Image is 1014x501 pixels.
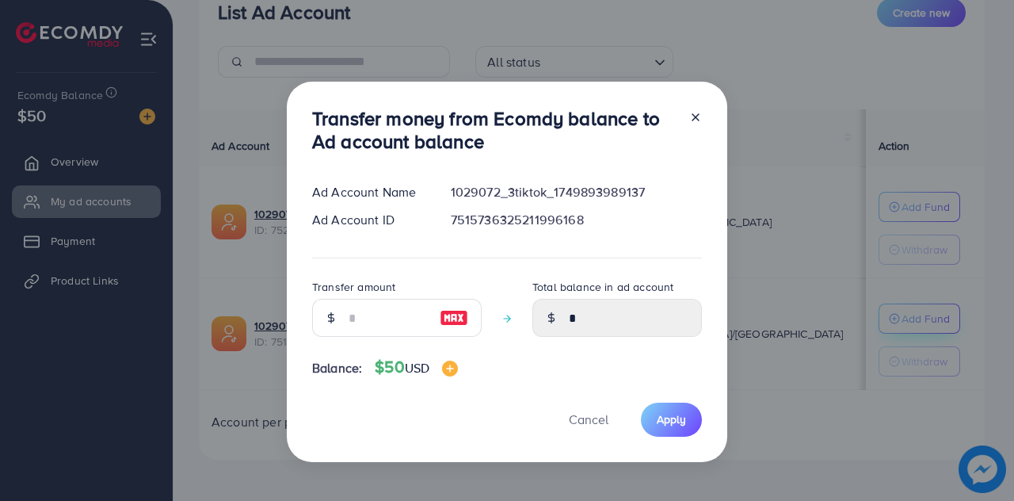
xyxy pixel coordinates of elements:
[438,211,715,229] div: 7515736325211996168
[312,107,677,153] h3: Transfer money from Ecomdy balance to Ad account balance
[549,403,628,437] button: Cancel
[657,411,686,427] span: Apply
[299,183,438,201] div: Ad Account Name
[312,359,362,377] span: Balance:
[299,211,438,229] div: Ad Account ID
[440,308,468,327] img: image
[641,403,702,437] button: Apply
[312,279,395,295] label: Transfer amount
[375,358,458,377] h4: $50
[405,359,429,377] span: USD
[532,279,673,295] label: Total balance in ad account
[442,361,458,377] img: image
[438,183,715,201] div: 1029072_3tiktok_1749893989137
[569,411,608,428] span: Cancel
